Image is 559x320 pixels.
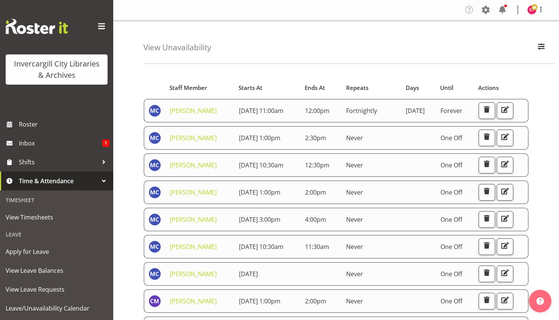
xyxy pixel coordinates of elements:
[346,161,363,169] span: Never
[2,261,111,280] a: View Leave Balances
[440,83,453,92] span: Until
[533,39,549,56] button: Filter Employees
[170,107,217,115] a: [PERSON_NAME]
[13,58,100,81] div: Invercargill City Libraries & Archives
[6,246,108,257] span: Apply for Leave
[170,243,217,251] a: [PERSON_NAME]
[6,284,108,295] span: View Leave Requests
[479,102,495,119] button: Delete Unavailability
[497,184,513,201] button: Edit Unavailability
[19,119,109,130] span: Roster
[346,243,363,251] span: Never
[170,134,217,142] a: [PERSON_NAME]
[6,212,108,223] span: View Timesheets
[305,188,326,196] span: 2:00pm
[497,266,513,282] button: Edit Unavailability
[536,297,544,305] img: help-xxl-2.png
[149,268,161,280] img: maria-catu11656.jpg
[149,213,161,226] img: maria-catu11656.jpg
[479,238,495,255] button: Delete Unavailability
[305,107,330,115] span: 12:00pm
[479,184,495,201] button: Delete Unavailability
[479,211,495,228] button: Delete Unavailability
[497,211,513,228] button: Edit Unavailability
[239,107,283,115] span: [DATE] 11:00am
[305,83,325,92] span: Ends At
[305,161,330,169] span: 12:30pm
[239,243,283,251] span: [DATE] 10:30am
[102,139,109,147] span: 1
[143,43,211,52] h4: View Unavailability
[19,156,98,168] span: Shifts
[239,297,280,305] span: [DATE] 1:00pm
[239,161,283,169] span: [DATE] 10:30am
[2,299,111,318] a: Leave/Unavailability Calendar
[239,215,280,224] span: [DATE] 3:00pm
[346,83,368,92] span: Repeats
[305,297,326,305] span: 2:00pm
[170,270,217,278] a: [PERSON_NAME]
[440,243,462,251] span: One Off
[497,157,513,173] button: Edit Unavailability
[440,270,462,278] span: One Off
[2,192,111,208] div: Timesheet
[305,243,329,251] span: 11:30am
[2,280,111,299] a: View Leave Requests
[239,134,280,142] span: [DATE] 1:00pm
[346,215,363,224] span: Never
[2,227,111,242] div: Leave
[406,107,425,115] span: [DATE]
[239,188,280,196] span: [DATE] 1:00pm
[170,297,217,305] a: [PERSON_NAME]
[239,83,262,92] span: Starts At
[19,175,98,187] span: Time & Attendance
[440,107,462,115] span: Forever
[497,130,513,146] button: Edit Unavailability
[479,293,495,309] button: Delete Unavailability
[527,5,536,14] img: saniya-thompson11688.jpg
[149,295,161,307] img: chamique-mamolo11658.jpg
[169,83,207,92] span: Staff Member
[2,242,111,261] a: Apply for Leave
[149,105,161,117] img: maria-catu11656.jpg
[440,161,462,169] span: One Off
[346,297,363,305] span: Never
[497,293,513,309] button: Edit Unavailability
[2,208,111,227] a: View Timesheets
[440,134,462,142] span: One Off
[346,270,363,278] span: Never
[149,132,161,144] img: maria-catu11656.jpg
[346,188,363,196] span: Never
[19,138,102,149] span: Inbox
[149,159,161,171] img: maria-catu11656.jpg
[239,270,258,278] span: [DATE]
[497,102,513,119] button: Edit Unavailability
[6,19,68,34] img: Rosterit website logo
[346,134,363,142] span: Never
[479,130,495,146] button: Delete Unavailability
[149,186,161,198] img: maria-catu11656.jpg
[479,266,495,282] button: Delete Unavailability
[346,107,377,115] span: Fortnightly
[478,83,499,92] span: Actions
[497,238,513,255] button: Edit Unavailability
[170,215,217,224] a: [PERSON_NAME]
[440,297,462,305] span: One Off
[440,215,462,224] span: One Off
[305,134,326,142] span: 2:30pm
[6,265,108,276] span: View Leave Balances
[149,241,161,253] img: maria-catu11656.jpg
[406,83,419,92] span: Days
[440,188,462,196] span: One Off
[170,161,217,169] a: [PERSON_NAME]
[170,188,217,196] a: [PERSON_NAME]
[305,215,326,224] span: 4:00pm
[6,303,108,314] span: Leave/Unavailability Calendar
[479,157,495,173] button: Delete Unavailability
